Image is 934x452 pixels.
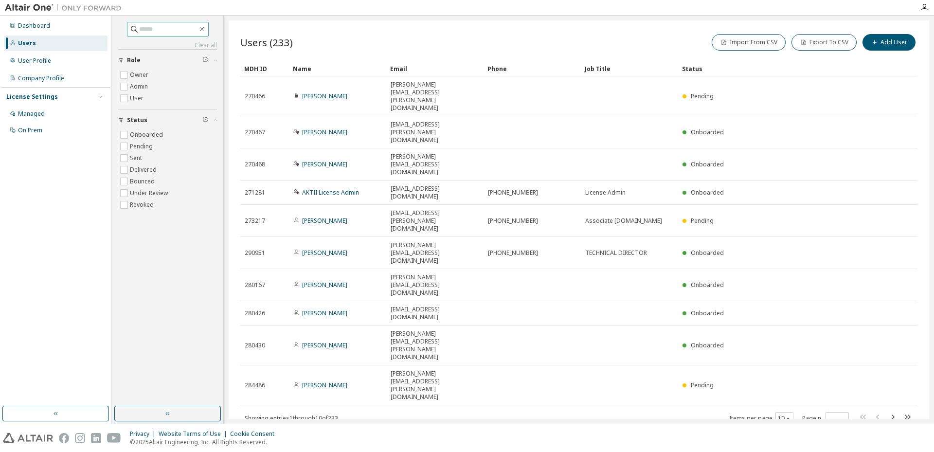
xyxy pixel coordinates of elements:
[230,430,280,438] div: Cookie Consent
[302,92,347,100] a: [PERSON_NAME]
[75,433,85,443] img: instagram.svg
[159,430,230,438] div: Website Terms of Use
[391,121,479,144] span: [EMAIL_ADDRESS][PERSON_NAME][DOMAIN_NAME]
[302,249,347,257] a: [PERSON_NAME]
[391,273,479,297] span: [PERSON_NAME][EMAIL_ADDRESS][DOMAIN_NAME]
[391,153,479,176] span: [PERSON_NAME][EMAIL_ADDRESS][DOMAIN_NAME]
[390,61,480,76] div: Email
[245,217,265,225] span: 273217
[302,341,347,349] a: [PERSON_NAME]
[691,217,714,225] span: Pending
[245,128,265,136] span: 270467
[302,381,347,389] a: [PERSON_NAME]
[691,160,724,168] span: Onboarded
[18,39,36,47] div: Users
[391,241,479,265] span: [PERSON_NAME][EMAIL_ADDRESS][DOMAIN_NAME]
[130,199,156,211] label: Revoked
[245,381,265,389] span: 284486
[682,61,867,76] div: Status
[245,249,265,257] span: 290951
[691,341,724,349] span: Onboarded
[302,217,347,225] a: [PERSON_NAME]
[130,152,144,164] label: Sent
[691,381,714,389] span: Pending
[130,129,165,141] label: Onboarded
[302,309,347,317] a: [PERSON_NAME]
[488,189,538,197] span: [PHONE_NUMBER]
[127,56,141,64] span: Role
[585,249,647,257] span: TECHNICAL DIRECTOR
[391,330,479,361] span: [PERSON_NAME][EMAIL_ADDRESS][PERSON_NAME][DOMAIN_NAME]
[778,415,791,422] button: 10
[791,34,857,51] button: Export To CSV
[18,57,51,65] div: User Profile
[245,309,265,317] span: 280426
[293,61,382,76] div: Name
[302,281,347,289] a: [PERSON_NAME]
[391,306,479,321] span: [EMAIL_ADDRESS][DOMAIN_NAME]
[3,433,53,443] img: altair_logo.svg
[130,92,145,104] label: User
[391,81,479,112] span: [PERSON_NAME][EMAIL_ADDRESS][PERSON_NAME][DOMAIN_NAME]
[245,281,265,289] span: 280167
[245,414,338,422] span: Showing entries 1 through 10 of 233
[18,110,45,118] div: Managed
[729,412,793,425] span: Items per page
[130,176,157,187] label: Bounced
[244,61,285,76] div: MDH ID
[691,281,724,289] span: Onboarded
[488,217,538,225] span: [PHONE_NUMBER]
[862,34,916,51] button: Add User
[59,433,69,443] img: facebook.svg
[691,92,714,100] span: Pending
[802,412,849,425] span: Page n.
[118,50,217,71] button: Role
[245,189,265,197] span: 271281
[691,309,724,317] span: Onboarded
[391,209,479,233] span: [EMAIL_ADDRESS][PERSON_NAME][DOMAIN_NAME]
[18,127,42,134] div: On Prem
[130,164,159,176] label: Delivered
[585,217,662,225] span: Associate [DOMAIN_NAME]
[585,189,626,197] span: License Admin
[302,160,347,168] a: [PERSON_NAME]
[691,188,724,197] span: Onboarded
[585,61,674,76] div: Job Title
[302,188,359,197] a: AKTII License Admin
[130,430,159,438] div: Privacy
[130,141,155,152] label: Pending
[6,93,58,101] div: License Settings
[391,185,479,200] span: [EMAIL_ADDRESS][DOMAIN_NAME]
[302,128,347,136] a: [PERSON_NAME]
[245,342,265,349] span: 280430
[130,187,170,199] label: Under Review
[118,109,217,131] button: Status
[245,92,265,100] span: 270466
[130,81,150,92] label: Admin
[130,438,280,446] p: © 2025 Altair Engineering, Inc. All Rights Reserved.
[107,433,121,443] img: youtube.svg
[691,128,724,136] span: Onboarded
[5,3,126,13] img: Altair One
[18,74,64,82] div: Company Profile
[712,34,786,51] button: Import From CSV
[691,249,724,257] span: Onboarded
[118,41,217,49] a: Clear all
[18,22,50,30] div: Dashboard
[391,370,479,401] span: [PERSON_NAME][EMAIL_ADDRESS][PERSON_NAME][DOMAIN_NAME]
[130,69,150,81] label: Owner
[488,249,538,257] span: [PHONE_NUMBER]
[240,36,293,49] span: Users (233)
[127,116,147,124] span: Status
[245,161,265,168] span: 270468
[202,56,208,64] span: Clear filter
[487,61,577,76] div: Phone
[202,116,208,124] span: Clear filter
[91,433,101,443] img: linkedin.svg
